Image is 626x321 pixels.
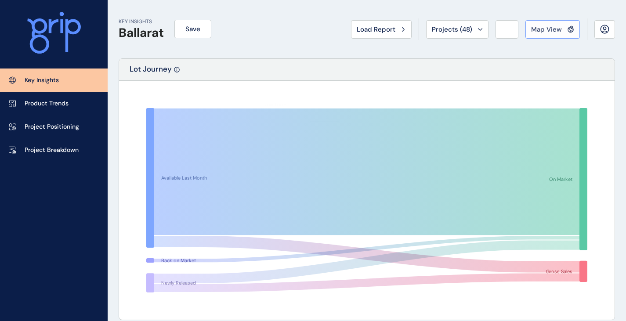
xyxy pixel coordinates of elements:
span: Save [185,25,200,33]
p: Project Positioning [25,123,79,131]
p: Key Insights [25,76,59,85]
p: Lot Journey [130,64,172,80]
span: Map View [531,25,562,34]
button: Load Report [351,20,412,39]
h1: Ballarat [119,25,164,40]
span: Load Report [357,25,395,34]
button: Map View [525,20,580,39]
button: Save [174,20,211,38]
button: Projects (48) [426,20,488,39]
span: Projects ( 48 ) [432,25,472,34]
p: Product Trends [25,99,69,108]
p: Project Breakdown [25,146,79,155]
p: KEY INSIGHTS [119,18,164,25]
